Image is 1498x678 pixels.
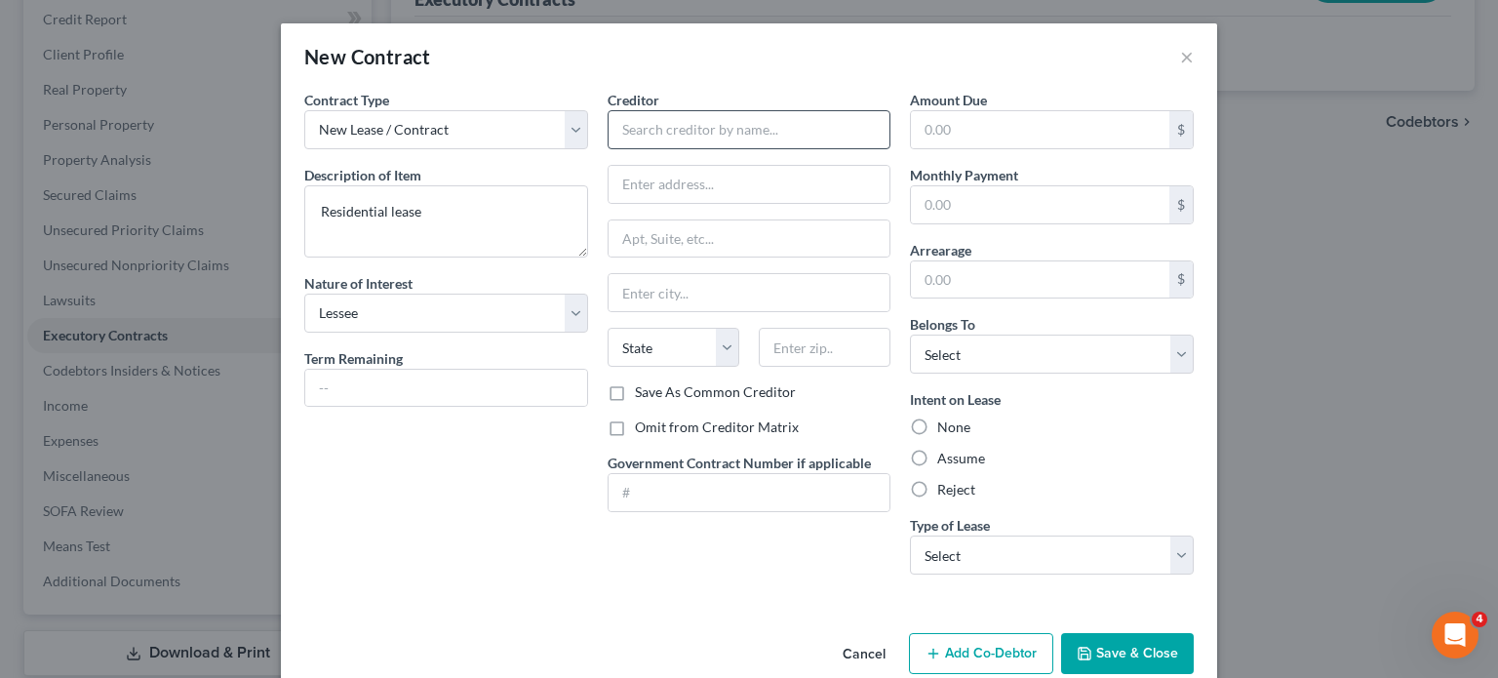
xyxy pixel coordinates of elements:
button: Add Co-Debtor [909,633,1053,674]
label: Reject [937,480,975,499]
label: Contract Type [304,90,389,110]
input: Enter zip.. [759,328,890,367]
div: $ [1169,261,1193,299]
span: Creditor [608,92,659,108]
label: Monthly Payment [910,165,1018,185]
span: Belongs To [910,316,975,333]
input: Apt, Suite, etc... [609,220,890,258]
label: Nature of Interest [304,273,413,294]
div: $ [1169,111,1193,148]
input: # [609,474,890,511]
label: Amount Due [910,90,987,110]
input: Enter address... [609,166,890,203]
input: Enter city... [609,274,890,311]
span: 4 [1472,612,1487,627]
label: Save As Common Creditor [635,382,796,402]
label: Omit from Creditor Matrix [635,418,799,437]
label: Assume [937,449,985,468]
label: Government Contract Number if applicable [608,453,871,473]
input: -- [305,370,587,407]
label: Term Remaining [304,348,403,369]
span: Type of Lease [910,517,990,534]
span: Description of Item [304,167,421,183]
button: Save & Close [1061,633,1194,674]
iframe: Intercom live chat [1432,612,1478,658]
input: 0.00 [911,186,1169,223]
button: × [1180,45,1194,68]
input: 0.00 [911,261,1169,299]
input: Search creditor by name... [608,110,891,149]
label: Arrearage [910,240,971,260]
button: Cancel [827,635,901,674]
div: New Contract [304,43,431,70]
label: None [937,418,970,437]
div: $ [1169,186,1193,223]
label: Intent on Lease [910,389,1001,410]
input: 0.00 [911,111,1169,148]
